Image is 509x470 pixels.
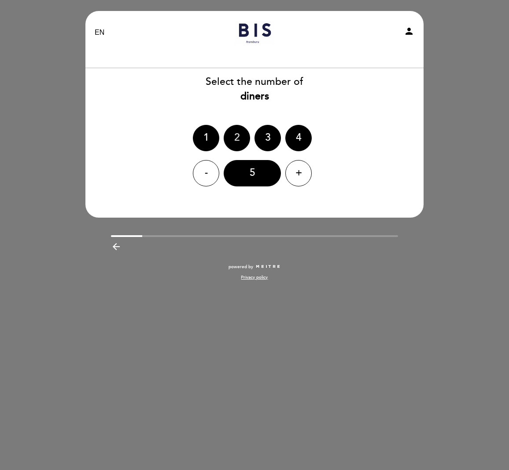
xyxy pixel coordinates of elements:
a: powered by [229,264,280,270]
div: - [193,160,219,186]
div: 1 [193,125,219,151]
a: Bis Bistro [199,21,310,45]
i: person [404,26,414,36]
div: 5 [224,160,281,186]
div: 3 [254,125,281,151]
div: + [285,160,312,186]
b: diners [240,90,269,102]
i: arrow_backward [111,241,122,252]
div: 2 [224,125,250,151]
a: Privacy policy [241,274,268,281]
img: MEITRE [255,265,280,269]
button: person [404,26,414,40]
div: 4 [285,125,312,151]
span: powered by [229,264,253,270]
div: Select the number of [85,75,424,104]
